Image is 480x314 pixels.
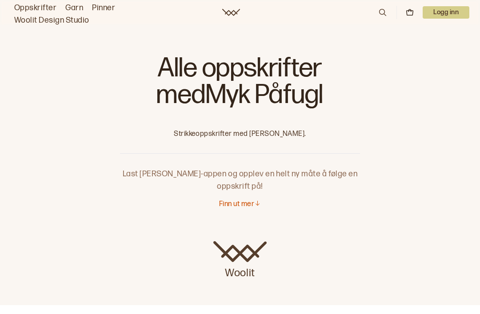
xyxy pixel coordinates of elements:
p: Strikkeoppskrifter med [PERSON_NAME]. [120,130,360,139]
a: Oppskrifter [14,2,56,14]
a: Garn [65,2,83,14]
button: User dropdown [423,6,469,19]
h1: Alle oppskrifter med Myk Påfugl [120,53,360,115]
a: Woolit [213,241,267,280]
p: Woolit [213,262,267,280]
a: Pinner [92,2,115,14]
a: Woolit Design Studio [14,14,89,27]
p: Logg inn [423,6,469,19]
p: Last [PERSON_NAME]-appen og opplev en helt ny måte å følge en oppskrift på! [120,154,360,193]
img: Woolit [213,241,267,262]
a: Woolit [222,9,240,16]
p: Finn ut mer [219,200,254,209]
button: Finn ut mer [219,200,261,209]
